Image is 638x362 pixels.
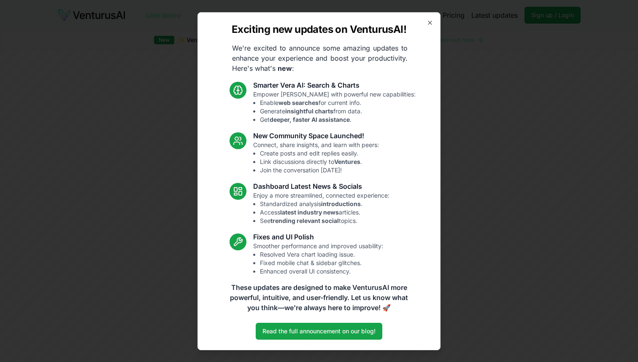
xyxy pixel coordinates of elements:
li: Link discussions directly to . [260,158,379,166]
li: Enhanced overall UI consistency. [260,267,383,276]
h3: Fixes and UI Polish [253,232,383,242]
strong: insightful charts [285,107,333,115]
strong: latest industry news [280,209,339,216]
li: Enable for current info. [260,99,416,107]
li: Standardized analysis . [260,200,389,208]
strong: Ventures [334,158,360,165]
li: Create posts and edit replies easily. [260,149,379,158]
h3: New Community Space Launched! [253,131,379,141]
p: Smoother performance and improved usability: [253,242,383,276]
strong: web searches [278,99,319,106]
strong: new [278,64,292,72]
a: Read the full announcement on our blog! [256,323,382,340]
strong: introductions [321,200,361,207]
strong: trending relevant social [270,217,339,224]
p: Empower [PERSON_NAME] with powerful new capabilities: [253,90,416,124]
li: Get . [260,115,416,124]
p: Connect, share insights, and learn with peers: [253,141,379,174]
li: See topics. [260,217,389,225]
p: These updates are designed to make VenturusAI more powerful, intuitive, and user-friendly. Let us... [224,282,414,313]
h3: Dashboard Latest News & Socials [253,181,389,191]
p: Enjoy a more streamlined, connected experience: [253,191,389,225]
li: Resolved Vera chart loading issue. [260,250,383,259]
h3: Smarter Vera AI: Search & Charts [253,80,416,90]
li: Fixed mobile chat & sidebar glitches. [260,259,383,267]
h2: Exciting new updates on VenturusAI! [232,23,406,36]
li: Access articles. [260,208,389,217]
li: Join the conversation [DATE]! [260,166,379,174]
strong: deeper, faster AI assistance [270,116,350,123]
p: We're excited to announce some amazing updates to enhance your experience and boost your producti... [225,43,414,73]
li: Generate from data. [260,107,416,115]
